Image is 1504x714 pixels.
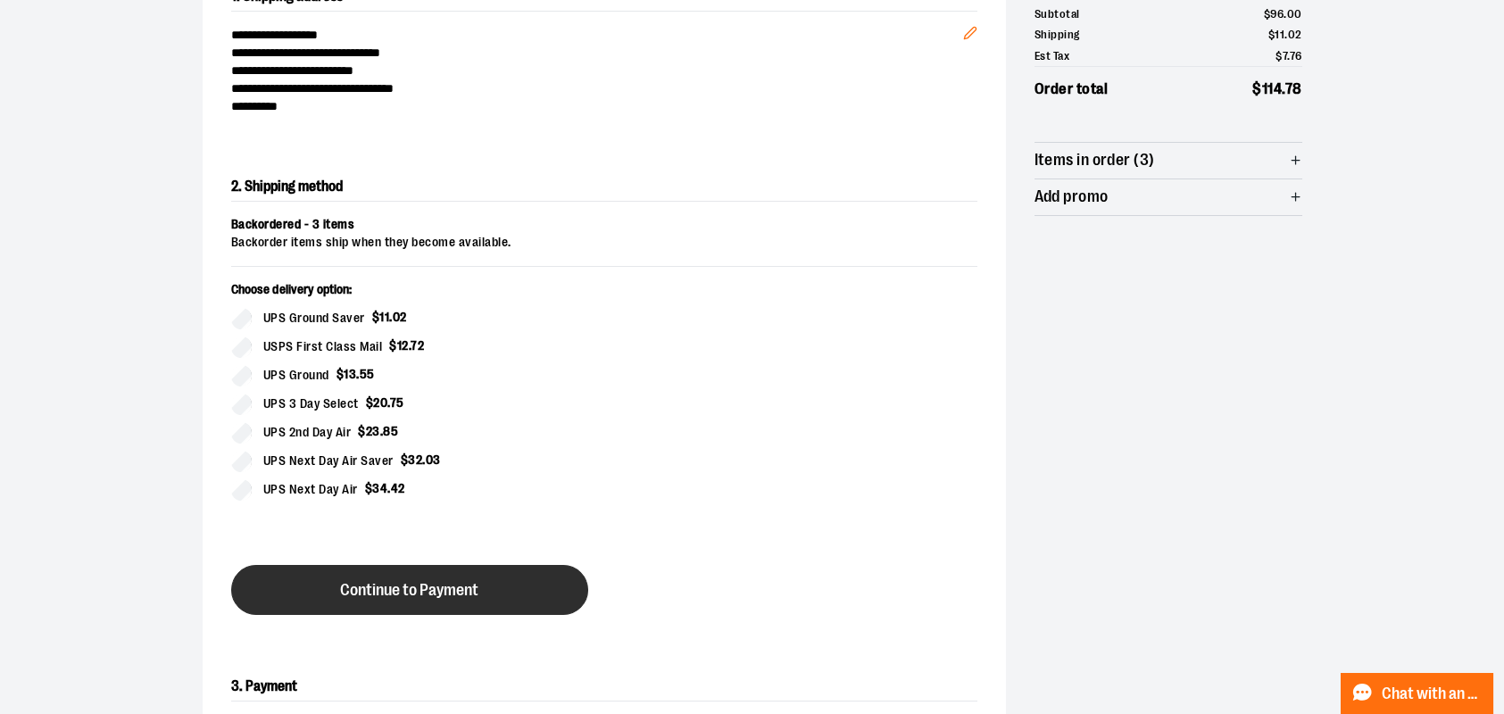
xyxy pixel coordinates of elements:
span: . [380,424,384,438]
span: 02 [393,310,407,324]
span: Continue to Payment [340,582,478,599]
span: 13 [344,367,356,381]
span: 75 [390,395,404,410]
span: UPS Next Day Air Saver [263,451,394,471]
span: Items in order (3) [1035,152,1155,169]
span: . [387,395,390,410]
input: UPS Next Day Air Saver$32.03 [231,451,253,472]
span: 32 [408,452,422,467]
input: USPS First Class Mail$12.72 [231,336,253,358]
span: 34 [372,481,387,495]
span: 55 [360,367,375,381]
span: UPS 2nd Day Air [263,422,352,443]
span: 78 [1285,80,1302,97]
span: 11 [1275,28,1284,41]
span: 23 [366,424,380,438]
span: Add promo [1035,188,1109,205]
span: Shipping [1035,26,1080,44]
span: $ [358,424,366,438]
span: $ [1275,49,1283,62]
span: 20 [373,395,387,410]
h2: 3. Payment [231,672,977,702]
button: Continue to Payment [231,565,588,615]
span: . [409,338,411,353]
button: Chat with an Expert [1341,673,1494,714]
span: 42 [391,481,405,495]
span: 03 [426,452,441,467]
input: UPS Ground Saver$11.02 [231,308,253,329]
span: Chat with an Expert [1382,685,1483,702]
span: . [387,481,391,495]
span: 11 [379,310,389,324]
span: . [1284,7,1287,21]
span: $ [372,310,380,324]
span: $ [401,452,409,467]
span: . [389,310,393,324]
input: UPS Next Day Air$34.42 [231,479,253,501]
span: $ [1268,28,1275,41]
span: $ [366,395,374,410]
span: UPS Next Day Air [263,479,358,500]
span: 76 [1290,49,1302,62]
span: 7 [1283,49,1288,62]
div: Backordered - 3 items [231,216,977,234]
span: 12 [397,338,409,353]
span: 114 [1262,80,1283,97]
span: $ [337,367,345,381]
span: 85 [383,424,398,438]
span: 00 [1287,7,1302,21]
p: Choose delivery option: [231,281,590,308]
span: . [1284,28,1288,41]
span: $ [389,338,397,353]
span: Order total [1035,78,1109,101]
div: Backorder items ship when they become available. [231,234,977,252]
span: . [1287,49,1290,62]
input: UPS 2nd Day Air$23.85 [231,422,253,444]
span: . [422,452,426,467]
span: . [1282,80,1285,97]
span: . [356,367,360,381]
span: $ [365,481,373,495]
span: 72 [411,338,424,353]
span: Subtotal [1035,5,1080,23]
button: Add promo [1035,179,1302,215]
span: $ [1252,80,1262,97]
span: USPS First Class Mail [263,336,383,357]
h2: 2. Shipping method [231,172,977,202]
span: 96 [1270,7,1284,21]
button: Items in order (3) [1035,143,1302,178]
span: Est Tax [1035,47,1070,65]
span: 02 [1288,28,1302,41]
input: UPS Ground$13.55 [231,365,253,386]
span: UPS Ground Saver [263,308,365,328]
input: UPS 3 Day Select$20.75 [231,394,253,415]
span: $ [1264,7,1271,21]
span: UPS 3 Day Select [263,394,359,414]
span: UPS Ground [263,365,329,386]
